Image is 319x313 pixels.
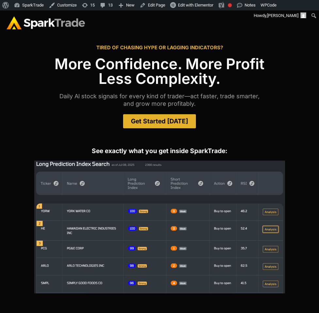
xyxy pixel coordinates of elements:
[267,13,298,18] span: [PERSON_NAME]
[251,10,309,21] a: Howdy,
[7,148,312,154] h2: See exactly what you get inside SparkTrade:
[178,3,213,8] span: Edit with Elementor
[131,118,188,124] span: Get Started [DATE]
[7,56,312,86] h1: More Confidence. More Profit Less Complexity.
[228,3,232,7] div: Focus keyphrase not set
[7,45,312,50] h2: TIRED OF CHASING HYPE OR LAGGING INDICATORS?
[7,92,312,108] p: Daily Al stock signals for every kind of trader—act faster, trade smarter, and grow more profitably.
[123,114,196,128] a: Get Started [DATE]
